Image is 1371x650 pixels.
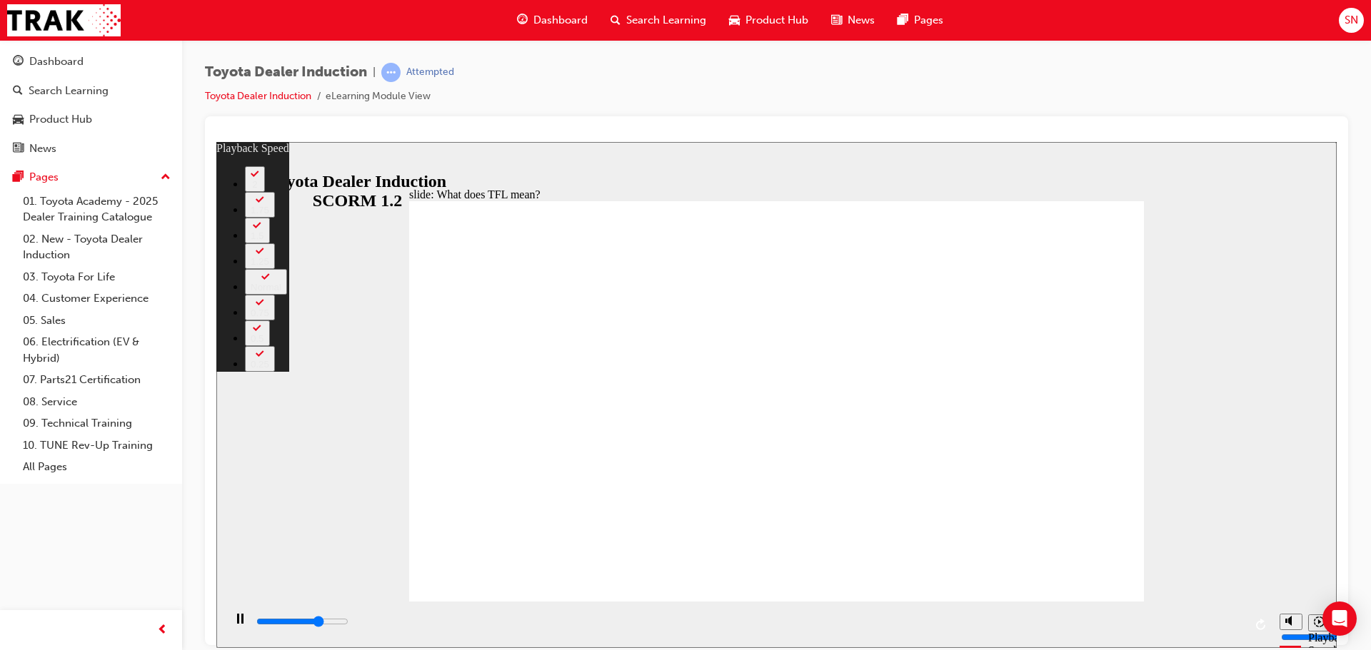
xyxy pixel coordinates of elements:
[914,12,943,29] span: Pages
[29,54,84,70] div: Dashboard
[17,288,176,310] a: 04. Customer Experience
[6,164,176,191] button: Pages
[831,11,842,29] span: news-icon
[1339,8,1364,33] button: SN
[1092,489,1113,515] div: Playback Speed
[17,310,176,332] a: 05. Sales
[1345,12,1358,29] span: SN
[13,85,23,98] span: search-icon
[1322,601,1357,636] div: Open Intercom Messenger
[13,113,24,126] span: car-icon
[161,168,171,187] span: up-icon
[1065,489,1157,501] input: volume
[6,49,176,75] a: Dashboard
[29,83,109,99] div: Search Learning
[381,63,401,82] span: learningRecordVerb_ATTEMPT-icon
[406,66,454,79] div: Attempted
[373,64,376,81] span: |
[886,6,955,35] a: pages-iconPages
[7,4,121,36] img: Trak
[17,456,176,478] a: All Pages
[7,459,1056,506] div: playback controls
[611,11,621,29] span: search-icon
[898,11,908,29] span: pages-icon
[29,111,92,128] div: Product Hub
[6,46,176,164] button: DashboardSearch LearningProduct HubNews
[1056,459,1113,506] div: misc controls
[820,6,886,35] a: news-iconNews
[17,331,176,369] a: 06. Electrification (EV & Hybrid)
[718,6,820,35] a: car-iconProduct Hub
[848,12,875,29] span: News
[34,37,43,48] div: 2
[29,169,59,186] div: Pages
[13,143,24,156] span: news-icon
[6,78,176,104] a: Search Learning
[17,435,176,457] a: 10. TUNE Rev-Up Training
[29,141,56,157] div: News
[6,106,176,133] a: Product Hub
[506,6,599,35] a: guage-iconDashboard
[17,412,176,435] a: 09. Technical Training
[205,64,367,81] span: Toyota Dealer Induction
[1092,472,1114,489] button: Playback speed
[729,11,740,29] span: car-icon
[40,474,132,485] input: slide progress
[13,56,24,68] span: guage-icon
[17,228,176,266] a: 02. New - Toyota Dealer Induction
[17,266,176,288] a: 03. Toyota For Life
[157,621,168,639] span: prev-icon
[533,12,588,29] span: Dashboard
[745,12,808,29] span: Product Hub
[1063,472,1086,488] button: Mute (Ctrl+Alt+M)
[599,6,718,35] a: search-iconSearch Learning
[17,391,176,413] a: 08. Service
[13,171,24,184] span: pages-icon
[517,11,528,29] span: guage-icon
[1035,472,1056,494] button: Replay (Ctrl+Alt+R)
[326,88,431,105] li: eLearning Module View
[626,12,706,29] span: Search Learning
[205,90,311,102] a: Toyota Dealer Induction
[7,471,31,495] button: Pause (Ctrl+Alt+P)
[17,191,176,228] a: 01. Toyota Academy - 2025 Dealer Training Catalogue
[6,136,176,162] a: News
[17,369,176,391] a: 07. Parts21 Certification
[29,24,49,50] button: 2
